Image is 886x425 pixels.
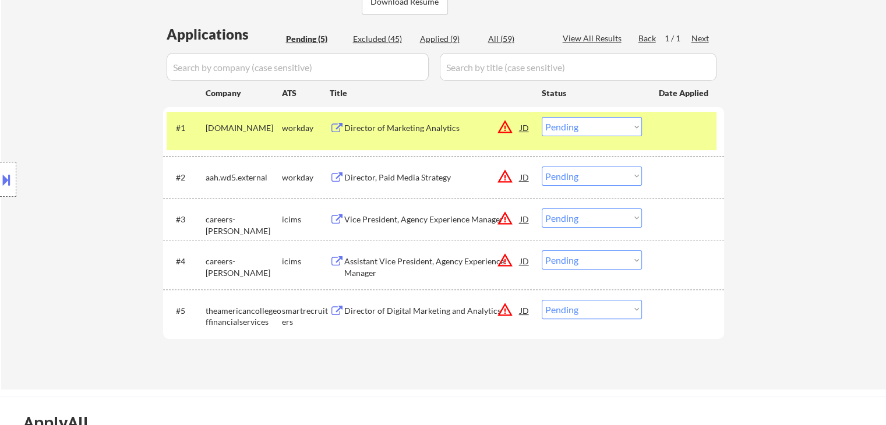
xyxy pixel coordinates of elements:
[330,87,531,99] div: Title
[420,33,478,45] div: Applied (9)
[344,256,520,278] div: Assistant Vice President, Agency Experience Manager
[176,305,196,317] div: #5
[206,122,282,134] div: [DOMAIN_NAME]
[497,119,513,135] button: warning_amber
[353,33,411,45] div: Excluded (45)
[344,122,520,134] div: Director of Marketing Analytics
[497,168,513,185] button: warning_amber
[497,210,513,226] button: warning_amber
[542,82,642,103] div: Status
[519,208,531,229] div: JD
[282,256,330,267] div: icims
[638,33,657,44] div: Back
[206,305,282,328] div: theamericancollegeoffinancialservices
[488,33,546,45] div: All (59)
[519,117,531,138] div: JD
[440,53,716,81] input: Search by title (case sensitive)
[282,122,330,134] div: workday
[665,33,691,44] div: 1 / 1
[282,172,330,183] div: workday
[344,305,520,317] div: Director of Digital Marketing and Analytics
[282,214,330,225] div: icims
[497,252,513,268] button: warning_amber
[167,27,282,41] div: Applications
[167,53,429,81] input: Search by company (case sensitive)
[344,172,520,183] div: Director, Paid Media Strategy
[286,33,344,45] div: Pending (5)
[691,33,710,44] div: Next
[344,214,520,225] div: Vice President, Agency Experience Manager
[497,302,513,318] button: warning_amber
[659,87,710,99] div: Date Applied
[206,214,282,236] div: careers-[PERSON_NAME]
[206,256,282,278] div: careers-[PERSON_NAME]
[206,172,282,183] div: aah.wd5.external
[282,87,330,99] div: ATS
[519,300,531,321] div: JD
[282,305,330,328] div: smartrecruiters
[519,167,531,187] div: JD
[519,250,531,271] div: JD
[206,87,282,99] div: Company
[563,33,625,44] div: View All Results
